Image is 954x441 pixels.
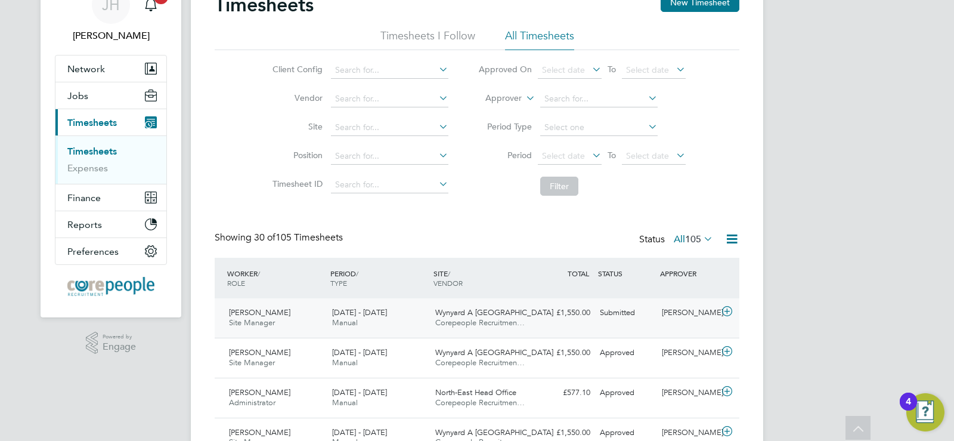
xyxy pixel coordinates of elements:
button: Open Resource Center, 4 new notifications [906,393,944,431]
span: Corepeople Recruitmen… [435,397,525,408]
span: Powered by [103,332,136,342]
div: STATUS [595,263,657,284]
span: [PERSON_NAME] [229,427,290,437]
span: 105 Timesheets [254,232,343,243]
span: Engage [103,342,136,352]
button: Network [55,55,166,82]
li: Timesheets I Follow [380,29,475,50]
div: Approved [595,383,657,403]
span: ROLE [227,278,245,288]
div: £577.10 [533,383,595,403]
label: Approved On [478,64,532,75]
div: SITE [430,263,534,294]
div: 4 [906,402,911,417]
div: [PERSON_NAME] [657,343,719,363]
input: Select one [540,119,658,136]
span: [DATE] - [DATE] [332,347,387,357]
span: VENDOR [433,278,463,288]
div: APPROVER [657,263,719,284]
a: Powered byEngage [86,332,137,354]
span: [PERSON_NAME] [229,347,290,357]
input: Search for... [331,119,448,136]
div: £1,550.00 [533,303,595,323]
input: Search for... [331,177,448,193]
li: All Timesheets [505,29,574,50]
span: Jobs [67,90,88,101]
div: Status [639,232,715,248]
span: Corepeople Recruitmen… [435,317,525,328]
span: Preferences [67,246,119,257]
span: Select date [626,64,669,75]
a: Go to home page [55,277,167,296]
div: [PERSON_NAME] [657,383,719,403]
span: 30 of [254,232,275,243]
span: Select date [542,150,585,161]
img: corepeople-logo-retina.png [67,277,154,296]
div: £1,550.00 [533,343,595,363]
label: Vendor [269,92,323,103]
span: Finance [67,192,101,203]
label: Position [269,150,323,161]
label: Approver [468,92,522,104]
span: To [604,147,620,163]
span: Manual [332,357,358,368]
div: Submitted [595,303,657,323]
label: Timesheet ID [269,178,323,189]
div: Approved [595,343,657,363]
button: Reports [55,211,166,238]
button: Preferences [55,238,166,264]
span: / [448,269,450,278]
span: Timesheets [67,117,117,128]
div: Showing [215,232,345,244]
input: Search for... [540,91,658,107]
span: / [258,269,260,278]
span: Select date [626,150,669,161]
span: Wynyard A [GEOGRAPHIC_DATA] [435,307,553,317]
span: Site Manager [229,317,275,328]
span: Manual [332,397,358,408]
span: [PERSON_NAME] [229,307,290,317]
span: Reports [67,219,102,230]
span: TYPE [330,278,347,288]
span: Network [67,63,105,75]
span: Manual [332,317,358,328]
button: Timesheets [55,109,166,135]
span: / [356,269,358,278]
span: Administrator [229,397,275,408]
span: North-East Head Office [435,387,516,397]
span: Corepeople Recruitmen… [435,357,525,368]
span: [DATE] - [DATE] [332,427,387,437]
div: PERIOD [327,263,430,294]
span: Select date [542,64,585,75]
span: Judith Hart [55,29,167,43]
span: TOTAL [568,269,589,278]
span: [DATE] - [DATE] [332,307,387,317]
label: Client Config [269,64,323,75]
span: Site Manager [229,357,275,368]
div: Timesheets [55,135,166,184]
label: Period Type [478,121,532,132]
span: Wynyard A [GEOGRAPHIC_DATA] [435,347,553,357]
button: Jobs [55,82,166,109]
a: Timesheets [67,146,117,157]
label: Period [478,150,532,161]
label: All [674,233,713,245]
button: Filter [540,177,578,196]
div: [PERSON_NAME] [657,303,719,323]
button: Finance [55,184,166,211]
span: 105 [685,233,701,245]
a: Expenses [67,162,108,174]
span: Wynyard A [GEOGRAPHIC_DATA] [435,427,553,437]
span: [DATE] - [DATE] [332,387,387,397]
input: Search for... [331,91,448,107]
label: Site [269,121,323,132]
input: Search for... [331,62,448,79]
input: Search for... [331,148,448,165]
span: To [604,61,620,77]
div: WORKER [224,263,327,294]
span: [PERSON_NAME] [229,387,290,397]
